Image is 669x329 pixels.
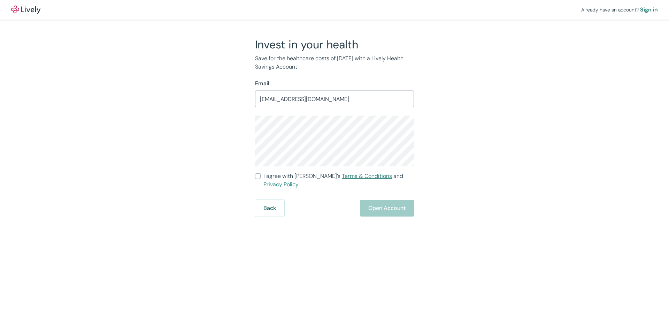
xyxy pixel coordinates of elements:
[581,6,658,14] div: Already have an account?
[255,79,269,88] label: Email
[11,6,40,14] a: LivelyLively
[255,200,284,217] button: Back
[255,54,414,71] p: Save for the healthcare costs of [DATE] with a Lively Health Savings Account
[255,38,414,52] h2: Invest in your health
[263,172,414,189] span: I agree with [PERSON_NAME]’s and
[342,172,392,180] a: Terms & Conditions
[263,181,299,188] a: Privacy Policy
[11,6,40,14] img: Lively
[640,6,658,14] a: Sign in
